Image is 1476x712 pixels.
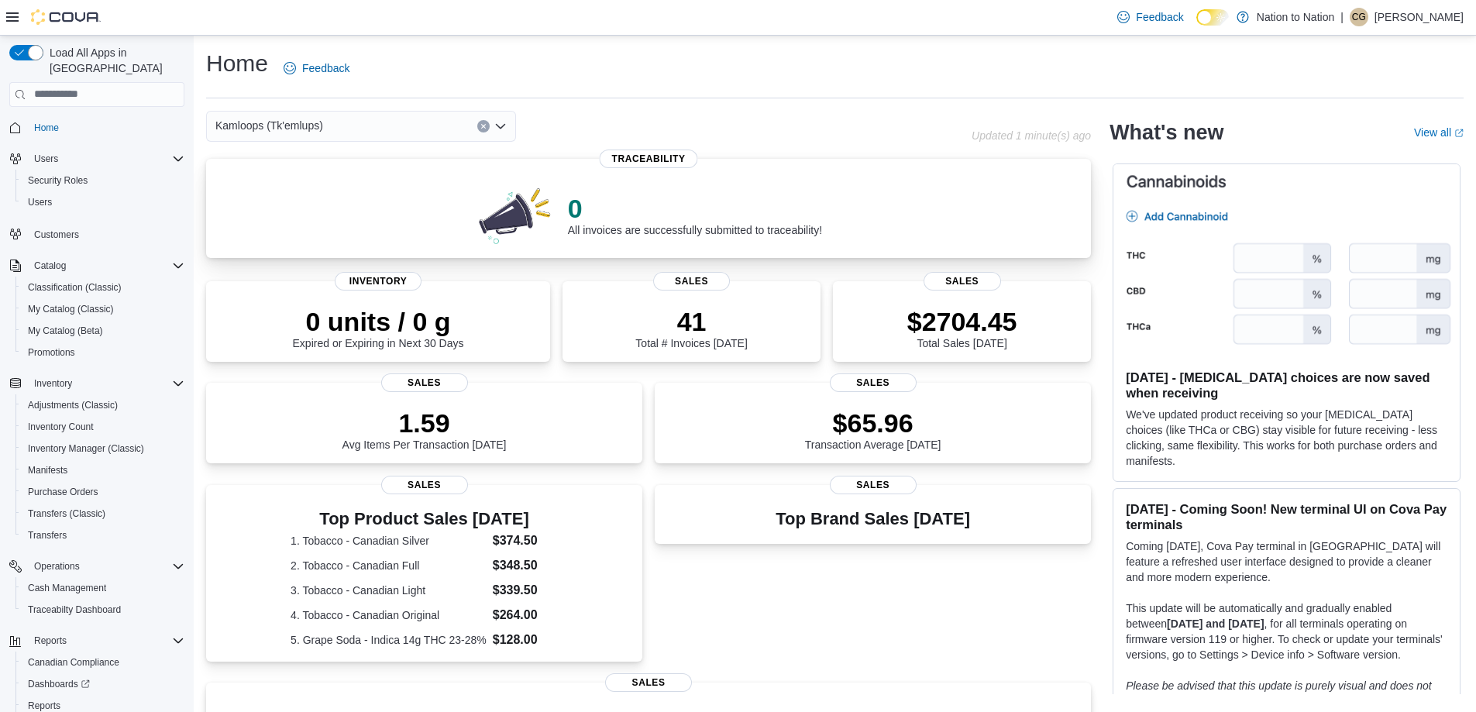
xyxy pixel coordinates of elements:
[28,486,98,498] span: Purchase Orders
[335,272,421,291] span: Inventory
[28,464,67,476] span: Manifests
[215,116,323,135] span: Kamloops (Tk'emlups)
[22,579,112,597] a: Cash Management
[22,193,184,212] span: Users
[600,150,698,168] span: Traceability
[34,229,79,241] span: Customers
[31,9,101,25] img: Cova
[493,581,558,600] dd: $339.50
[15,298,191,320] button: My Catalog (Classic)
[15,599,191,621] button: Traceabilty Dashboard
[34,377,72,390] span: Inventory
[28,529,67,542] span: Transfers
[15,416,191,438] button: Inventory Count
[206,48,268,79] h1: Home
[22,461,184,480] span: Manifests
[28,196,52,208] span: Users
[972,129,1091,142] p: Updated 1 minute(s) ago
[15,320,191,342] button: My Catalog (Beta)
[22,343,81,362] a: Promotions
[22,600,184,619] span: Traceabilty Dashboard
[1126,600,1447,662] p: This update will be automatically and gradually enabled between , for all terminals operating on ...
[805,408,941,439] p: $65.96
[28,281,122,294] span: Classification (Classic)
[568,193,822,236] div: All invoices are successfully submitted to traceability!
[34,560,80,573] span: Operations
[830,373,917,392] span: Sales
[22,171,184,190] span: Security Roles
[22,322,184,340] span: My Catalog (Beta)
[22,418,100,436] a: Inventory Count
[493,531,558,550] dd: $374.50
[1375,8,1464,26] p: [PERSON_NAME]
[1126,370,1447,401] h3: [DATE] - [MEDICAL_DATA] choices are now saved when receiving
[28,656,119,669] span: Canadian Compliance
[15,170,191,191] button: Security Roles
[605,673,692,692] span: Sales
[381,476,468,494] span: Sales
[22,300,184,318] span: My Catalog (Classic)
[28,174,88,187] span: Security Roles
[291,533,487,549] dt: 1. Tobacco - Canadian Silver
[22,600,127,619] a: Traceabilty Dashboard
[22,193,58,212] a: Users
[22,526,73,545] a: Transfers
[1136,9,1183,25] span: Feedback
[1196,9,1229,26] input: Dark Mode
[1257,8,1334,26] p: Nation to Nation
[22,675,96,693] a: Dashboards
[291,583,487,598] dt: 3. Tobacco - Canadian Light
[1111,2,1189,33] a: Feedback
[22,439,184,458] span: Inventory Manager (Classic)
[907,306,1017,349] div: Total Sales [DATE]
[830,476,917,494] span: Sales
[28,303,114,315] span: My Catalog (Classic)
[22,483,105,501] a: Purchase Orders
[1454,129,1464,138] svg: External link
[291,558,487,573] dt: 2. Tobacco - Canadian Full
[28,507,105,520] span: Transfers (Classic)
[28,631,73,650] button: Reports
[924,272,1001,291] span: Sales
[291,632,487,648] dt: 5. Grape Soda - Indica 14g THC 23-28%
[28,442,144,455] span: Inventory Manager (Classic)
[28,150,64,168] button: Users
[493,606,558,624] dd: $264.00
[15,394,191,416] button: Adjustments (Classic)
[15,459,191,481] button: Manifests
[291,510,558,528] h3: Top Product Sales [DATE]
[22,504,112,523] a: Transfers (Classic)
[43,45,184,76] span: Load All Apps in [GEOGRAPHIC_DATA]
[34,122,59,134] span: Home
[493,631,558,649] dd: $128.00
[28,256,72,275] button: Catalog
[342,408,507,451] div: Avg Items Per Transaction [DATE]
[3,630,191,652] button: Reports
[22,439,150,458] a: Inventory Manager (Classic)
[277,53,356,84] a: Feedback
[568,193,822,224] p: 0
[15,577,191,599] button: Cash Management
[28,399,118,411] span: Adjustments (Classic)
[28,557,184,576] span: Operations
[15,342,191,363] button: Promotions
[1110,120,1223,145] h2: What's new
[15,525,191,546] button: Transfers
[653,272,731,291] span: Sales
[15,503,191,525] button: Transfers (Classic)
[342,408,507,439] p: 1.59
[3,116,191,139] button: Home
[22,461,74,480] a: Manifests
[22,171,94,190] a: Security Roles
[22,300,120,318] a: My Catalog (Classic)
[635,306,747,337] p: 41
[22,504,184,523] span: Transfers (Classic)
[22,396,184,414] span: Adjustments (Classic)
[22,653,126,672] a: Canadian Compliance
[22,278,128,297] a: Classification (Classic)
[291,607,487,623] dt: 4. Tobacco - Canadian Original
[3,373,191,394] button: Inventory
[15,191,191,213] button: Users
[15,673,191,695] a: Dashboards
[28,374,184,393] span: Inventory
